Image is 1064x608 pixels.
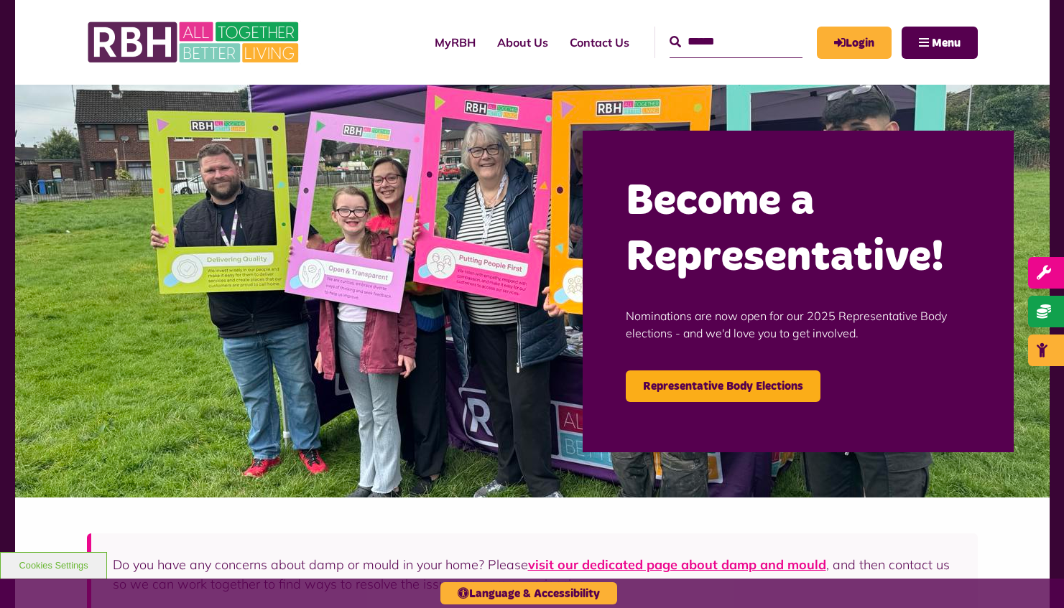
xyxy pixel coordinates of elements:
[113,555,956,594] p: Do you have any concerns about damp or mould in your home? Please , and then contact us so we can...
[87,14,302,70] img: RBH
[902,27,978,59] button: Navigation
[528,556,826,573] a: visit our dedicated page about damp and mould
[486,23,559,62] a: About Us
[15,85,1050,497] img: Image (22)
[626,286,971,363] p: Nominations are now open for our 2025 Representative Body elections - and we'd love you to get in...
[626,370,820,402] a: Representative Body Elections
[559,23,640,62] a: Contact Us
[626,174,971,286] h2: Become a Representative!
[932,37,961,49] span: Menu
[440,582,617,604] button: Language & Accessibility
[817,27,892,59] a: MyRBH
[424,23,486,62] a: MyRBH
[999,543,1064,608] iframe: Netcall Web Assistant for live chat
